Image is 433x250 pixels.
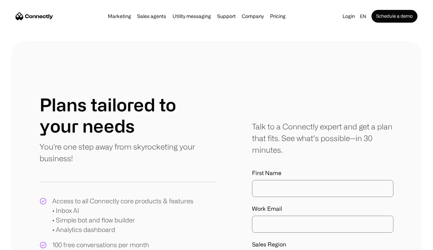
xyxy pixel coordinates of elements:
aside: Language selected: English [7,237,42,248]
a: Pricing [268,13,288,19]
label: First Name [252,170,393,176]
a: Marketing [106,13,133,19]
a: Login [340,11,357,21]
div: Company [240,11,266,21]
a: Utility messaging [170,13,213,19]
div: Company [242,11,264,21]
div: Talk to a Connectly expert and get a plan that fits. See what’s possible—in 30 minutes. [252,121,393,156]
div: en [357,11,371,21]
a: Sales agents [135,13,168,19]
a: Support [215,13,238,19]
h1: Plans tailored to your needs [40,94,217,136]
a: Schedule a demo [371,10,417,23]
div: en [360,11,366,21]
p: You're one step away from skyrocketing your business! [40,141,217,164]
ul: Language list [14,238,42,248]
div: 100 free conversations per month [52,240,149,250]
label: Sales Region [252,241,393,248]
a: home [16,11,53,22]
div: Access to all Connectly core products & features • Inbox AI • Simple bot and flow builder • Analy... [52,196,193,234]
label: Work Email [252,205,393,212]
